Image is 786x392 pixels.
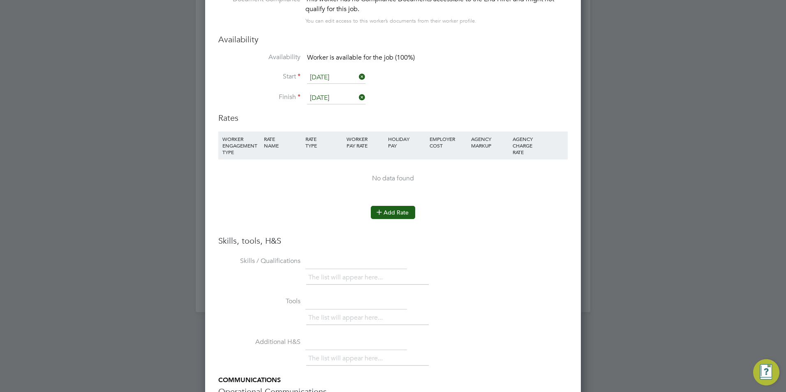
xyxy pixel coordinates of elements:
label: Additional H&S [218,338,301,346]
button: Add Rate [371,206,415,219]
div: EMPLOYER COST [428,131,469,153]
h5: COMMUNICATIONS [218,376,568,385]
li: The list will appear here... [308,272,386,283]
input: Select one [307,71,365,84]
h3: Rates [218,113,568,123]
h3: Availability [218,34,568,45]
h3: Skills, tools, H&S [218,235,568,246]
div: HOLIDAY PAY [386,131,428,153]
div: AGENCY CHARGE RATE [511,131,538,159]
div: RATE TYPE [303,131,345,153]
label: Skills / Qualifications [218,257,301,265]
button: Engage Resource Center [753,359,779,385]
label: Finish [218,93,301,101]
div: RATE NAME [262,131,303,153]
div: WORKER ENGAGEMENT TYPE [220,131,262,159]
span: Worker is available for the job (100%) [307,53,415,62]
li: The list will appear here... [308,312,386,323]
div: No data found [227,174,559,183]
div: WORKER PAY RATE [344,131,386,153]
label: Availability [218,53,301,62]
input: Select one [307,92,365,104]
label: Start [218,72,301,81]
li: The list will appear here... [308,353,386,364]
div: You can edit access to this worker’s documents from their worker profile. [305,16,476,26]
div: AGENCY MARKUP [469,131,511,153]
label: Tools [218,297,301,306]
